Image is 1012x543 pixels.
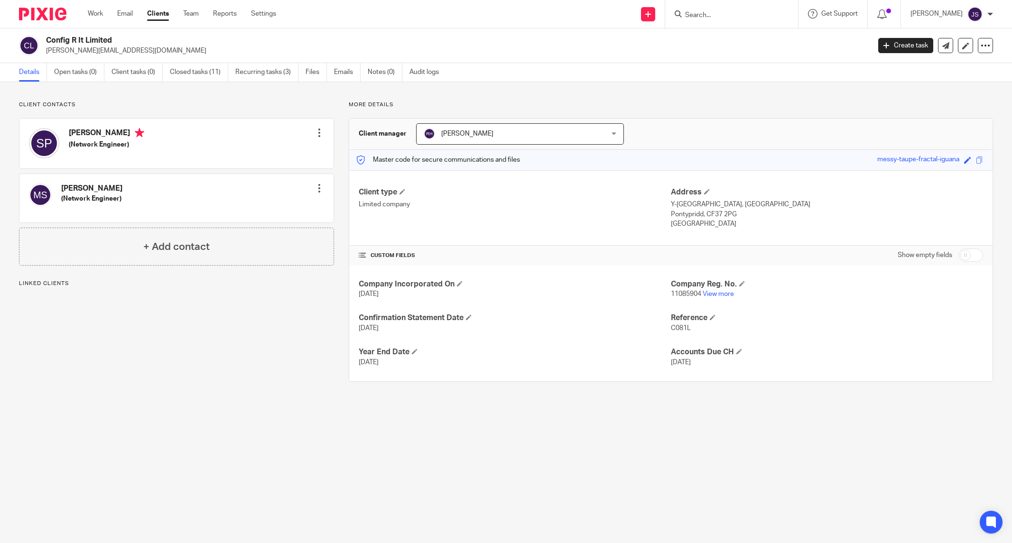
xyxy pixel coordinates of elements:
a: Email [117,9,133,18]
h4: Company Incorporated On [359,279,671,289]
input: Search [684,11,770,20]
span: [DATE] [671,359,691,366]
p: [PERSON_NAME] [910,9,963,18]
p: Client contacts [19,101,334,109]
a: Settings [251,9,276,18]
span: [DATE] [359,325,379,331]
span: [DATE] [359,291,379,297]
h4: [PERSON_NAME] [61,184,122,193]
a: Reports [213,9,237,18]
h4: Client type [359,187,671,197]
p: Pontypridd, CF37 2PG [671,210,983,219]
p: Y-[GEOGRAPHIC_DATA], [GEOGRAPHIC_DATA] [671,200,983,209]
a: Details [19,63,47,82]
h4: Accounts Due CH [671,347,983,357]
a: Work [88,9,103,18]
a: Open tasks (0) [54,63,104,82]
img: svg%3E [19,36,39,55]
span: Get Support [821,10,858,17]
h2: Config R It Limited [46,36,700,46]
h4: Company Reg. No. [671,279,983,289]
h5: (Network Engineer) [61,194,122,203]
p: Limited company [359,200,671,209]
p: [GEOGRAPHIC_DATA] [671,219,983,229]
img: Pixie [19,8,66,20]
span: C081L [671,325,691,331]
img: svg%3E [29,128,59,158]
h4: Address [671,187,983,197]
span: [DATE] [359,359,379,366]
a: Files [306,63,327,82]
a: Audit logs [409,63,446,82]
h4: [PERSON_NAME] [69,128,144,140]
a: Client tasks (0) [111,63,163,82]
h4: + Add contact [143,239,210,254]
span: [PERSON_NAME] [441,130,493,137]
h3: Client manager [359,129,407,138]
p: More details [349,101,993,109]
img: svg%3E [29,184,52,206]
h4: CUSTOM FIELDS [359,252,671,259]
a: Emails [334,63,361,82]
h4: Confirmation Statement Date [359,313,671,323]
p: [PERSON_NAME][EMAIL_ADDRESS][DOMAIN_NAME] [46,46,864,55]
h5: (Network Engineer) [69,140,144,149]
a: Closed tasks (11) [170,63,228,82]
p: Linked clients [19,280,334,287]
i: Primary [135,128,144,138]
a: Team [183,9,199,18]
img: svg%3E [424,128,435,139]
a: Clients [147,9,169,18]
h4: Reference [671,313,983,323]
h4: Year End Date [359,347,671,357]
span: 11085904 [671,291,701,297]
p: Master code for secure communications and files [356,155,520,165]
a: Recurring tasks (3) [235,63,298,82]
a: Create task [878,38,933,53]
img: svg%3E [967,7,983,22]
a: Notes (0) [368,63,402,82]
label: Show empty fields [898,250,952,260]
div: messy-taupe-fractal-iguana [877,155,959,166]
a: View more [703,291,734,297]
